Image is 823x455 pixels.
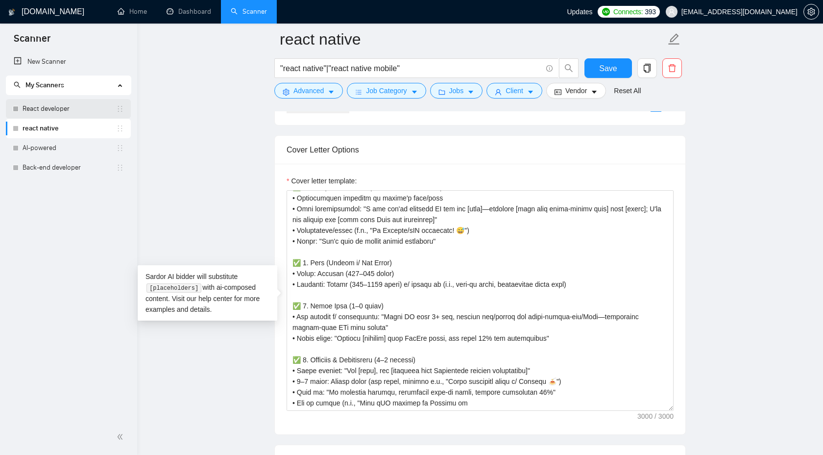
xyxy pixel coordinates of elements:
[638,100,650,112] button: left
[6,31,58,52] span: Scanner
[280,27,666,51] input: Scanner name...
[430,83,483,99] button: folderJobscaret-down
[614,85,641,96] a: Reset All
[602,8,610,16] img: upwork-logo.png
[231,7,267,16] a: searchScanner
[167,7,211,16] a: dashboardDashboard
[584,58,632,78] button: Save
[6,99,131,119] li: React developer
[116,144,124,152] span: holder
[23,158,116,177] a: Back-end developer
[486,83,542,99] button: userClientcaret-down
[467,88,474,96] span: caret-down
[6,119,131,138] li: react native
[546,65,553,72] span: info-circle
[287,176,357,186] label: Cover letter template:
[287,190,674,411] textarea: Cover letter template:
[599,62,617,75] span: Save
[116,164,124,172] span: holder
[23,99,116,119] a: React developer
[495,88,502,96] span: user
[668,8,675,15] span: user
[146,283,201,293] code: [placeholders]
[14,81,21,88] span: search
[663,64,681,73] span: delete
[668,33,680,46] span: edit
[283,88,290,96] span: setting
[662,100,674,112] li: Next Page
[555,88,561,96] span: idcard
[662,58,682,78] button: delete
[25,81,64,89] span: My Scanners
[637,58,657,78] button: copy
[287,136,674,164] div: Cover Letter Options
[546,83,606,99] button: idcardVendorcaret-down
[14,81,64,89] span: My Scanners
[638,100,650,112] li: Previous Page
[662,100,674,112] button: right
[6,52,131,72] li: New Scanner
[803,8,819,16] a: setting
[506,85,523,96] span: Client
[293,85,324,96] span: Advanced
[23,119,116,138] a: react native
[559,64,578,73] span: search
[8,4,15,20] img: logo
[117,432,126,442] span: double-left
[559,58,579,78] button: search
[116,125,124,132] span: holder
[198,295,232,303] a: help center
[355,88,362,96] span: bars
[280,62,542,75] input: Search Freelance Jobs...
[274,83,343,99] button: settingAdvancedcaret-down
[567,8,592,16] span: Updates
[366,85,407,96] span: Job Category
[328,88,335,96] span: caret-down
[118,7,147,16] a: homeHome
[411,88,418,96] span: caret-down
[565,85,587,96] span: Vendor
[527,88,534,96] span: caret-down
[23,138,116,158] a: AI-powered
[645,6,655,17] span: 393
[6,138,131,158] li: AI-powered
[138,265,277,321] div: Sardor AI bidder will substitute with ai-composed content. Visit our for more examples and details.
[6,158,131,177] li: Back-end developer
[638,64,656,73] span: copy
[613,6,643,17] span: Connects:
[591,88,598,96] span: caret-down
[449,85,464,96] span: Jobs
[116,105,124,113] span: holder
[347,83,426,99] button: barsJob Categorycaret-down
[14,52,123,72] a: New Scanner
[438,88,445,96] span: folder
[803,4,819,20] button: setting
